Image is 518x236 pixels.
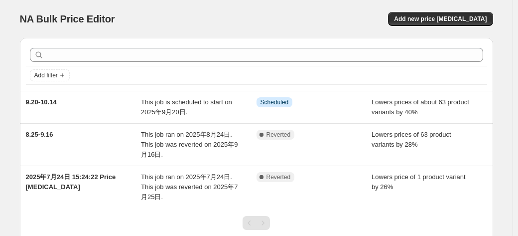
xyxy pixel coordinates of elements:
span: This job is scheduled to start on 2025年9月20日. [141,98,232,116]
span: Scheduled [260,98,289,106]
span: 8.25-9.16 [26,131,53,138]
span: Lowers prices of about 63 product variants by 40% [372,98,469,116]
button: Add filter [30,69,70,81]
span: This job ran on 2025年7月24日. This job was reverted on 2025年7月25日. [141,173,238,201]
span: Lowers prices of 63 product variants by 28% [372,131,451,148]
span: 2025年7月24日 15:24:22 Price [MEDICAL_DATA] [26,173,116,191]
span: Lowers price of 1 product variant by 26% [372,173,466,191]
span: Reverted [266,131,291,139]
span: This job ran on 2025年8月24日. This job was reverted on 2025年9月16日. [141,131,238,158]
button: Add new price [MEDICAL_DATA] [388,12,493,26]
nav: Pagination [243,216,270,230]
span: Add new price [MEDICAL_DATA] [394,15,487,23]
span: Add filter [34,71,58,79]
span: 9.20-10.14 [26,98,57,106]
span: NA Bulk Price Editor [20,13,115,24]
span: Reverted [266,173,291,181]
